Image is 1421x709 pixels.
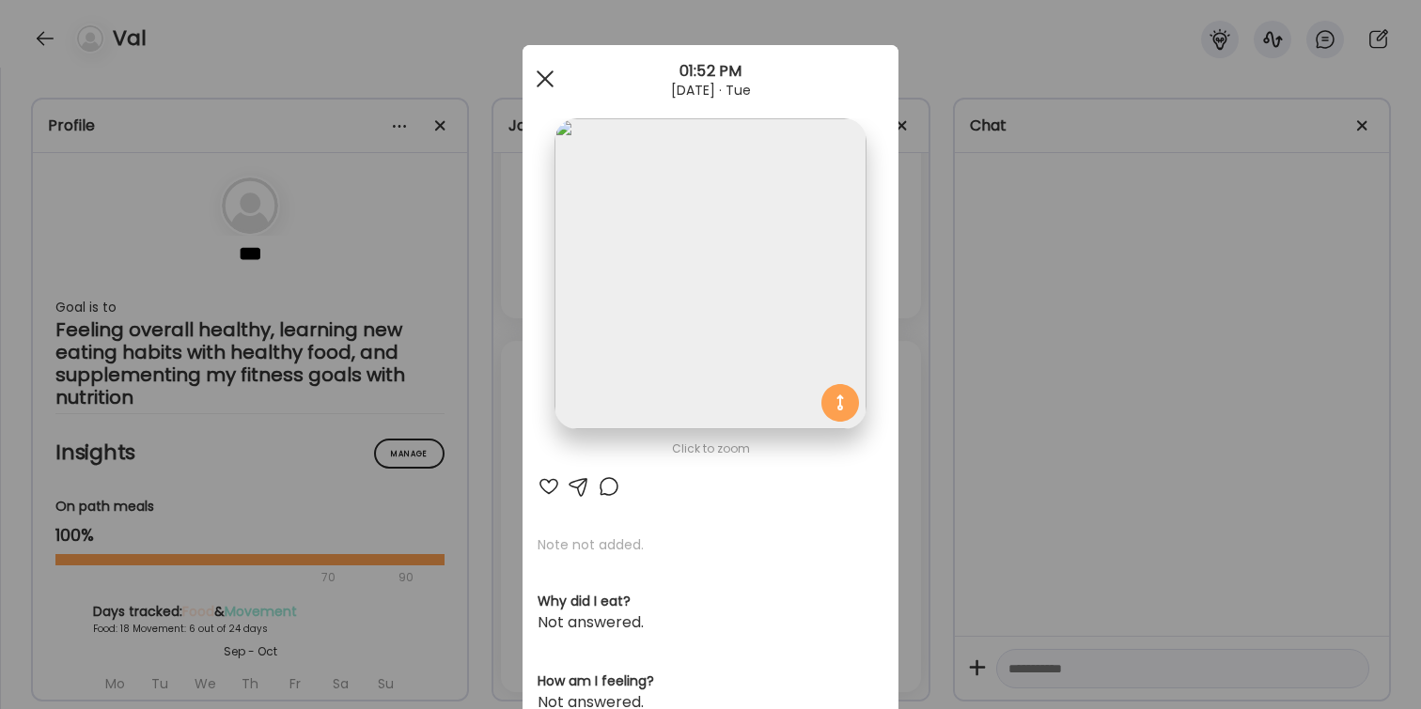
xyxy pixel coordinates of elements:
div: Click to zoom [538,438,883,460]
p: Note not added. [538,535,883,554]
h3: Why did I eat? [538,592,883,611]
div: 01:52 PM [523,60,898,83]
h3: How am I feeling? [538,671,883,691]
div: Not answered. [538,611,883,634]
div: [DATE] · Tue [523,83,898,98]
img: images%2FpdzErkYIq2RVV5q7Kvbq58pGrfp1%2FNh81DmhyTOnGACX69Wxr%2FAapZvI4si2zCFOgb4lrw_1080 [554,118,866,429]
